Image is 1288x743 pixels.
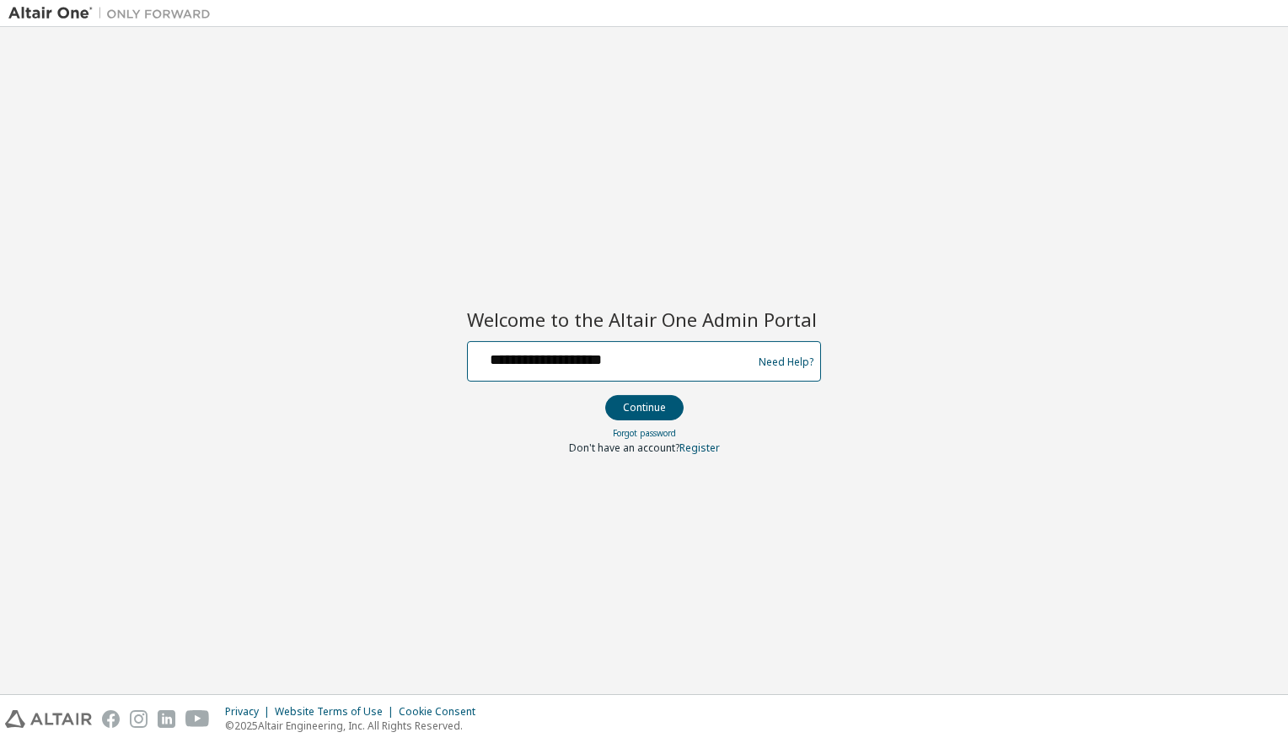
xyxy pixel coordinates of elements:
[605,395,684,420] button: Continue
[613,427,676,439] a: Forgot password
[130,710,148,728] img: instagram.svg
[679,441,720,455] a: Register
[185,710,210,728] img: youtube.svg
[102,710,120,728] img: facebook.svg
[399,705,486,719] div: Cookie Consent
[467,307,821,331] h2: Welcome to the Altair One Admin Portal
[8,5,219,22] img: Altair One
[275,705,399,719] div: Website Terms of Use
[158,710,175,728] img: linkedin.svg
[5,710,92,728] img: altair_logo.svg
[225,705,275,719] div: Privacy
[569,441,679,455] span: Don't have an account?
[225,719,486,733] p: © 2025 Altair Engineering, Inc. All Rights Reserved.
